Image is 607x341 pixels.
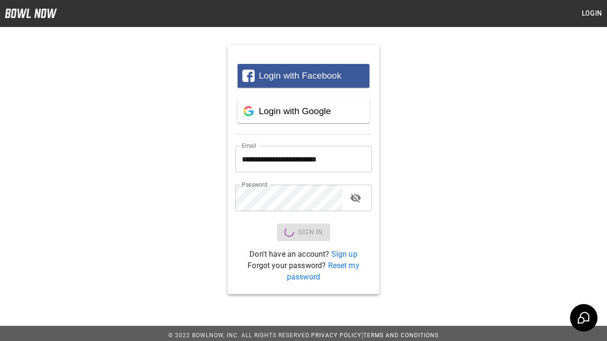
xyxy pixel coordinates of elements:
[238,99,369,123] button: Login with Google
[311,332,361,339] a: Privacy Policy
[331,250,358,259] a: Sign up
[259,106,331,116] span: Login with Google
[5,9,57,18] img: logo
[235,260,372,283] p: Forgot your password?
[259,71,341,81] span: Login with Facebook
[168,332,311,339] span: © 2022 BowlNow, Inc. All Rights Reserved.
[363,332,439,339] a: Terms and Conditions
[577,5,607,22] button: Login
[287,261,359,281] a: Reset my password
[346,188,365,207] button: toggle password visibility
[238,64,369,88] button: Login with Facebook
[235,249,372,260] p: Don't have an account?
